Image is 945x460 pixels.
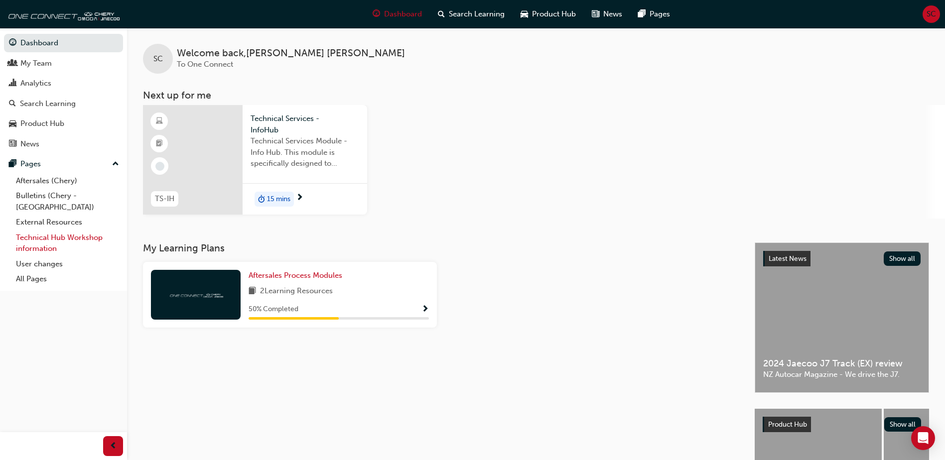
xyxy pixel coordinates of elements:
[755,242,929,393] a: Latest NewsShow all2024 Jaecoo J7 Track (EX) reviewNZ Autocar Magazine - We drive the J7.
[20,138,39,150] div: News
[763,417,921,433] a: Product HubShow all
[155,162,164,171] span: learningRecordVerb_NONE-icon
[143,242,739,254] h3: My Learning Plans
[521,8,528,20] span: car-icon
[9,59,16,68] span: people-icon
[5,4,120,24] img: oneconnect
[267,194,290,205] span: 15 mins
[365,4,430,24] a: guage-iconDashboard
[927,8,936,20] span: SC
[112,158,119,171] span: up-icon
[258,193,265,206] span: duration-icon
[20,118,64,129] div: Product Hub
[884,417,922,432] button: Show all
[251,135,359,169] span: Technical Services Module - Info Hub. This module is specifically designed to address the require...
[249,285,256,298] span: book-icon
[923,5,940,23] button: SC
[155,193,174,205] span: TS-IH
[603,8,622,20] span: News
[110,440,117,453] span: prev-icon
[127,90,945,101] h3: Next up for me
[4,74,123,93] a: Analytics
[20,158,41,170] div: Pages
[650,8,670,20] span: Pages
[12,188,123,215] a: Bulletins (Chery - [GEOGRAPHIC_DATA])
[449,8,505,20] span: Search Learning
[153,53,163,65] span: SC
[584,4,630,24] a: news-iconNews
[4,95,123,113] a: Search Learning
[12,230,123,256] a: Technical Hub Workshop information
[20,58,52,69] div: My Team
[4,115,123,133] a: Product Hub
[513,4,584,24] a: car-iconProduct Hub
[4,135,123,153] a: News
[9,100,16,109] span: search-icon
[911,426,935,450] div: Open Intercom Messenger
[9,160,16,169] span: pages-icon
[430,4,513,24] a: search-iconSearch Learning
[421,305,429,314] span: Show Progress
[156,115,163,128] span: learningResourceType_ELEARNING-icon
[249,270,346,281] a: Aftersales Process Modules
[9,140,16,149] span: news-icon
[9,79,16,88] span: chart-icon
[12,256,123,272] a: User changes
[12,173,123,189] a: Aftersales (Chery)
[4,155,123,173] button: Pages
[249,271,342,280] span: Aftersales Process Modules
[763,369,921,380] span: NZ Autocar Magazine - We drive the J7.
[20,78,51,89] div: Analytics
[177,60,233,69] span: To One Connect
[438,8,445,20] span: search-icon
[177,48,405,59] span: Welcome back , [PERSON_NAME] [PERSON_NAME]
[156,137,163,150] span: booktick-icon
[763,358,921,369] span: 2024 Jaecoo J7 Track (EX) review
[249,304,298,315] span: 50 % Completed
[769,254,807,263] span: Latest News
[9,119,16,128] span: car-icon
[296,194,303,203] span: next-icon
[592,8,599,20] span: news-icon
[768,420,807,429] span: Product Hub
[9,39,16,48] span: guage-icon
[384,8,422,20] span: Dashboard
[260,285,333,298] span: 2 Learning Resources
[12,215,123,230] a: External Resources
[251,113,359,135] span: Technical Services - InfoHub
[532,8,576,20] span: Product Hub
[373,8,380,20] span: guage-icon
[638,8,646,20] span: pages-icon
[12,271,123,287] a: All Pages
[168,290,223,299] img: oneconnect
[20,98,76,110] div: Search Learning
[421,303,429,316] button: Show Progress
[4,32,123,155] button: DashboardMy TeamAnalyticsSearch LearningProduct HubNews
[884,251,921,266] button: Show all
[143,105,367,215] a: TS-IHTechnical Services - InfoHubTechnical Services Module - Info Hub. This module is specificall...
[4,54,123,73] a: My Team
[630,4,678,24] a: pages-iconPages
[763,251,921,267] a: Latest NewsShow all
[4,34,123,52] a: Dashboard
